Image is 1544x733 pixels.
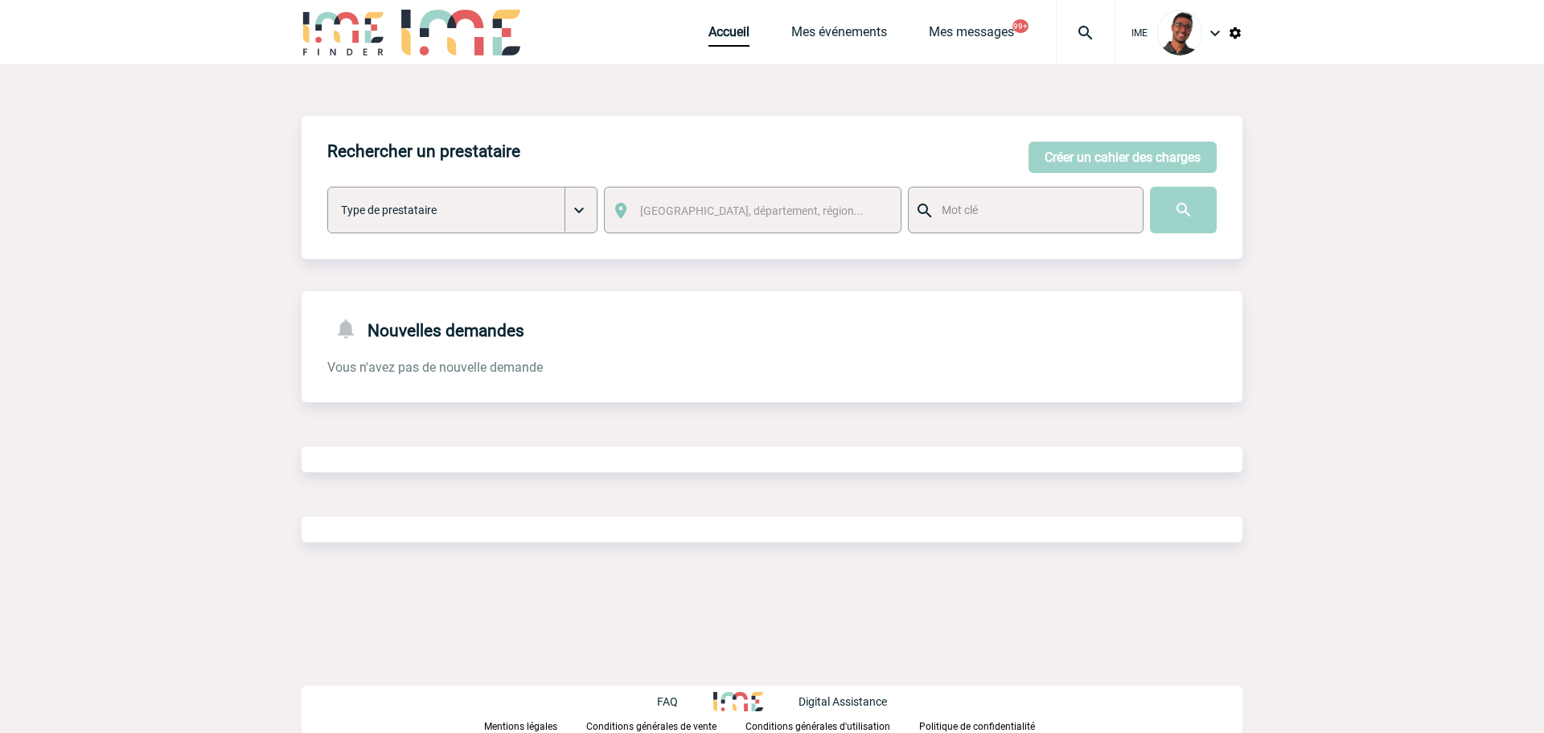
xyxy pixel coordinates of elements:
p: FAQ [657,695,678,708]
a: Mes messages [929,24,1014,47]
img: IME-Finder [302,10,385,56]
a: Mes événements [791,24,887,47]
img: 124970-0.jpg [1157,10,1202,56]
p: Mentions légales [484,721,557,732]
input: Submit [1150,187,1217,233]
h4: Nouvelles demandes [327,317,524,340]
a: Conditions générales d'utilisation [745,718,919,733]
a: Conditions générales de vente [586,718,745,733]
a: FAQ [657,693,713,708]
a: Accueil [708,24,749,47]
img: notifications-24-px-g.png [334,317,368,340]
span: Vous n'avez pas de nouvelle demande [327,360,543,375]
h4: Rechercher un prestataire [327,142,520,161]
p: Conditions générales de vente [586,721,717,732]
p: Conditions générales d'utilisation [745,721,890,732]
p: Digital Assistance [799,695,887,708]
span: [GEOGRAPHIC_DATA], département, région... [640,204,864,217]
input: Mot clé [938,200,1128,220]
a: Politique de confidentialité [919,718,1061,733]
img: http://www.idealmeetingsevents.fr/ [713,692,763,711]
p: Politique de confidentialité [919,721,1035,732]
a: Mentions légales [484,718,586,733]
span: IME [1131,27,1148,39]
button: 99+ [1012,19,1029,33]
